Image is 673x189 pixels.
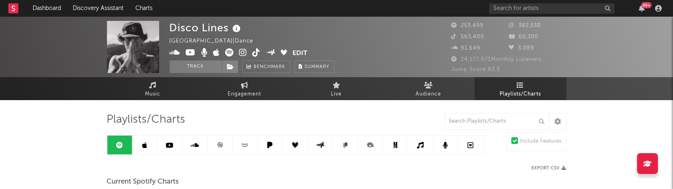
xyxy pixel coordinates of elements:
[145,89,160,99] span: Music
[331,89,342,99] span: Live
[107,177,179,187] span: Current Spotify Charts
[291,77,383,100] a: Live
[500,89,541,99] span: Playlists/Charts
[641,2,652,8] div: 99 +
[416,89,441,99] span: Audience
[509,34,538,40] span: 60,300
[639,5,645,12] button: 99+
[170,60,222,73] button: Track
[107,77,199,100] a: Music
[254,62,286,72] span: Benchmark
[444,113,549,130] input: Search Playlists/Charts
[199,77,291,100] a: Engagement
[452,45,481,51] span: 91,649
[509,45,534,51] span: 3,089
[242,60,290,73] a: Benchmark
[228,89,262,99] span: Engagement
[452,57,542,62] span: 24,177,971 Monthly Listeners
[292,48,307,59] button: Edit
[489,3,615,14] input: Search for artists
[107,115,185,125] span: Playlists/Charts
[532,166,566,171] button: Export CSV
[295,60,334,73] button: Summary
[170,21,243,35] div: Disco Lines
[475,77,566,100] a: Playlists/Charts
[452,23,484,28] span: 253,499
[520,136,562,146] div: Include Features
[305,65,330,69] span: Summary
[452,34,485,40] span: 563,400
[452,67,500,72] span: Jump Score: 83.5
[509,23,541,28] span: 382,530
[170,36,263,46] div: [GEOGRAPHIC_DATA] | Dance
[383,77,475,100] a: Audience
